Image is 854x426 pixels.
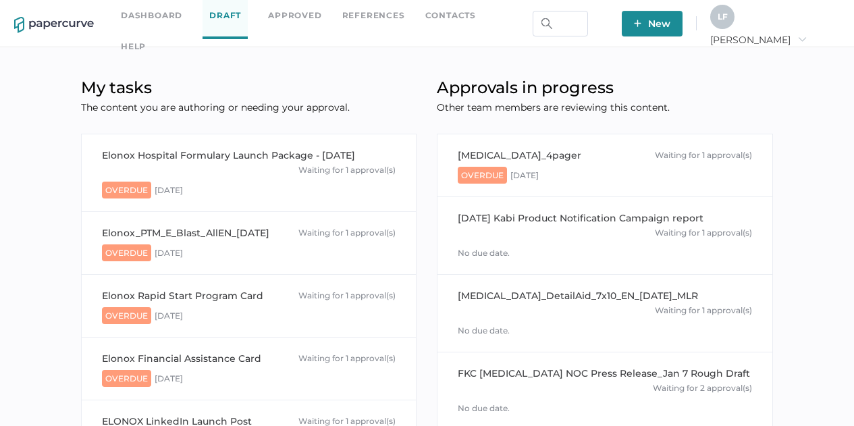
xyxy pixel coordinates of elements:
[437,134,772,197] a: [MEDICAL_DATA]_4pagerWaiting for 1 approval(s)Overdue[DATE]
[458,323,510,338] div: No due date.
[102,148,355,163] div: Elonox Hospital Formulary Launch Package - [DATE]
[102,225,269,240] div: Elonox_PTM_E_Blast_AllEN_[DATE]
[458,167,507,184] span: Overdue
[81,134,417,212] a: Elonox Hospital Formulary Launch Package - [DATE]Waiting for 1 approval(s)Overdue[DATE]
[458,211,703,225] div: [DATE] Kabi Product Notification Campaign report
[458,366,750,381] div: FKC [MEDICAL_DATA] NOC Press Release_Jan 7 Rough Draft
[437,78,670,97] h1: Approvals in progress
[655,225,752,240] div: Waiting for 1 approval(s)
[510,170,539,180] span: [DATE]
[155,373,183,383] span: [DATE]
[710,34,807,46] span: [PERSON_NAME]
[155,185,183,195] span: [DATE]
[298,288,396,303] div: Waiting for 1 approval(s)
[155,248,183,258] span: [DATE]
[81,337,417,400] a: Elonox Financial Assistance CardWaiting for 1 approval(s)Overdue[DATE]
[81,78,417,97] h1: My tasks
[718,11,728,22] span: L F
[458,288,698,303] div: [MEDICAL_DATA]_DetailAid_7x10_EN_[DATE]_MLR
[102,182,151,198] span: Overdue
[458,401,510,416] div: No due date.
[81,274,417,338] a: Elonox Rapid Start Program CardWaiting for 1 approval(s)Overdue[DATE]
[298,225,396,240] div: Waiting for 1 approval(s)
[14,17,94,33] img: papercurve-logo-colour.7244d18c.svg
[634,11,670,36] span: New
[298,163,396,178] div: Waiting for 1 approval(s)
[437,196,772,275] a: [DATE] Kabi Product Notification Campaign reportWaiting for 1 approval(s)No due date.
[655,148,752,163] div: Waiting for 1 approval(s)
[622,11,683,36] button: New
[81,101,350,113] span: The content you are authoring or needing your approval.
[102,370,151,387] span: Overdue
[533,11,588,36] input: Search Workspace
[102,351,261,366] div: Elonox Financial Assistance Card
[458,246,510,261] div: No due date.
[102,307,151,324] span: Overdue
[155,311,183,321] span: [DATE]
[797,34,807,44] i: arrow_right
[437,101,670,113] span: Other team members are reviewing this content.
[121,39,146,54] div: help
[653,381,752,396] div: Waiting for 2 approval(s)
[102,244,151,261] span: Overdue
[655,303,752,318] div: Waiting for 1 approval(s)
[437,274,772,352] a: [MEDICAL_DATA]_DetailAid_7x10_EN_[DATE]_MLRWaiting for 1 approval(s)No due date.
[298,351,396,366] div: Waiting for 1 approval(s)
[102,288,263,303] div: Elonox Rapid Start Program Card
[268,8,321,23] a: Approved
[342,8,405,23] a: References
[634,20,641,27] img: plus-white.e19ec114.svg
[121,8,182,23] a: Dashboard
[81,211,417,275] a: Elonox_PTM_E_Blast_AllEN_[DATE]Waiting for 1 approval(s)Overdue[DATE]
[458,148,581,163] div: [MEDICAL_DATA]_4pager
[425,8,476,23] a: Contacts
[541,18,552,29] img: search.bf03fe8b.svg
